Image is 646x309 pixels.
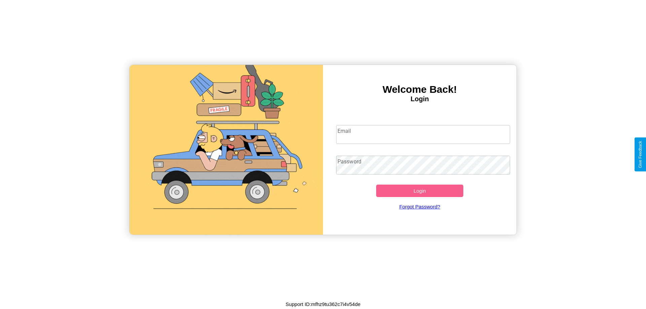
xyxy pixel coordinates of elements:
[130,65,323,235] img: gif
[286,300,361,309] p: Support ID: mfhz9tu362c7i4v54de
[323,84,516,95] h3: Welcome Back!
[323,95,516,103] h4: Login
[333,197,507,216] a: Forgot Password?
[638,141,643,168] div: Give Feedback
[376,185,463,197] button: Login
